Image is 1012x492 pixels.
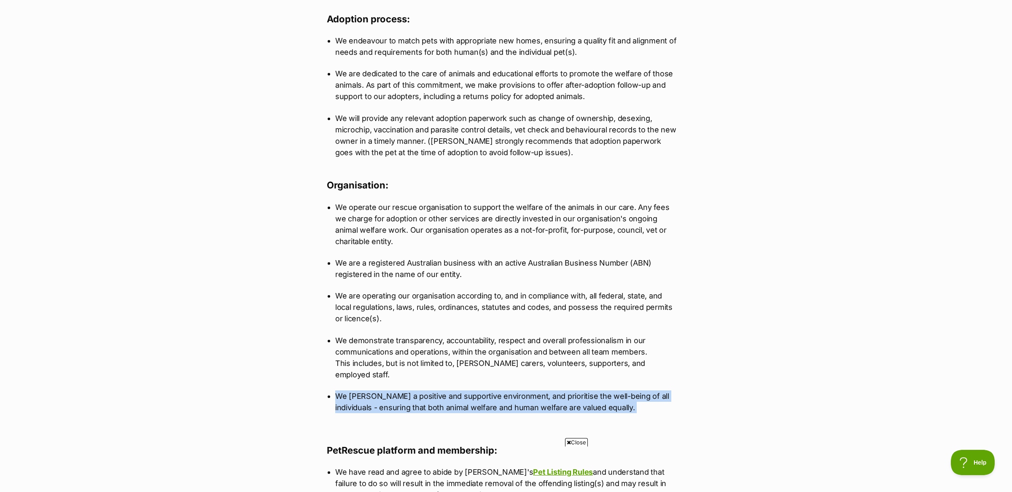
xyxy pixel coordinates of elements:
[327,179,685,191] h3: Organisation:
[335,202,677,247] p: We operate our rescue organisation to support the welfare of the animals in our care. Any fees we...
[951,450,995,475] iframe: Help Scout Beacon - Open
[335,35,677,58] p: We endeavour to match pets with appropriate new homes, ensuring a quality fit and alignment of ne...
[335,290,677,324] p: We are operating our organisation according to, and in compliance with, all federal, state, and l...
[335,68,677,102] p: We are dedicated to the care of animals and educational efforts to promote the welfare of those a...
[301,450,711,488] iframe: Advertisement
[565,438,588,446] span: Close
[301,0,306,6] img: adc.png
[335,335,677,380] p: We demonstrate transparency, accountability, respect and overall professionalism in our communica...
[327,444,685,456] h3: PetRescue platform and membership:
[335,113,677,169] p: We will provide any relevant adoption paperwork such as change of ownership, desexing, microchip,...
[327,13,685,25] h3: Adoption process:
[335,257,677,280] p: We are a registered Australian business with an active Australian Business Number (ABN) registere...
[335,390,677,413] p: We [PERSON_NAME] a positive and supportive environment, and prioritise the well-being of all indi...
